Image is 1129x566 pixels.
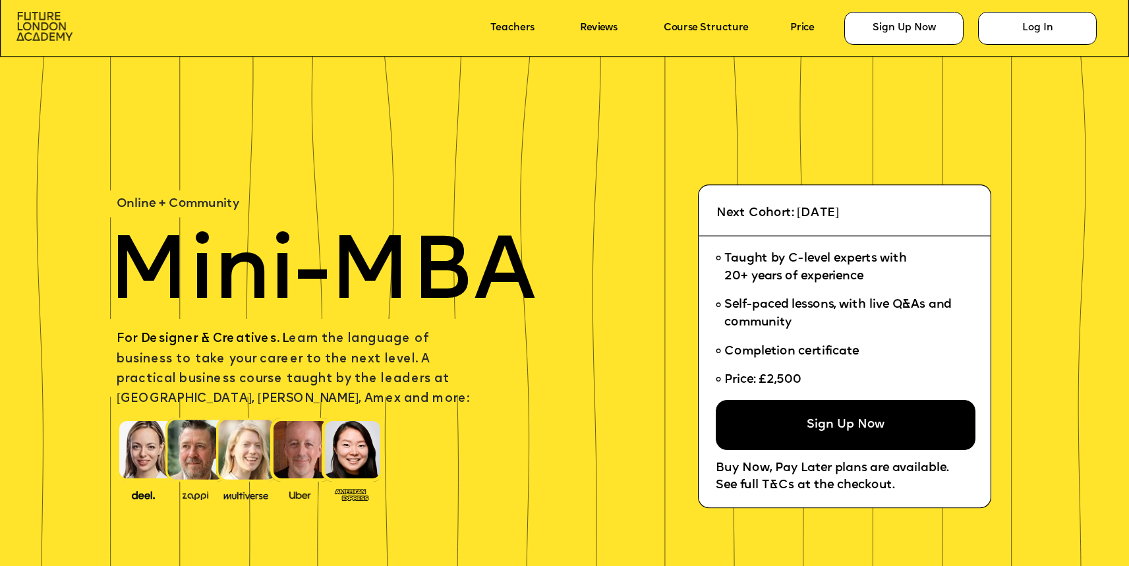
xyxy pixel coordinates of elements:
img: image-aac980e9-41de-4c2d-a048-f29dd30a0068.png [16,12,72,40]
span: Online + Community [117,198,239,210]
span: earn the language of business to take your career to the next level. A practical business course ... [117,333,469,405]
span: See full T&Cs at the checkout. [716,480,894,492]
span: Mini-MBA [108,232,536,320]
span: Completion certificate [724,345,859,357]
a: Teachers [490,23,535,34]
a: Reviews [580,23,618,34]
img: image-388f4489-9820-4c53-9b08-f7df0b8d4ae2.png [121,487,165,501]
span: Price: £2,500 [724,374,801,385]
img: image-99cff0b2-a396-4aab-8550-cf4071da2cb9.png [278,488,322,500]
span: For Designer & Creatives. L [117,333,289,345]
span: Self-paced lessons, with live Q&As and community [724,299,955,329]
span: Taught by C-level experts with 20+ years of experience [724,253,906,283]
img: image-93eab660-639c-4de6-957c-4ae039a0235a.png [330,486,374,502]
a: Price [790,23,815,34]
a: Course Structure [664,23,749,34]
img: image-b7d05013-d886-4065-8d38-3eca2af40620.png [219,487,272,501]
img: image-b2f1584c-cbf7-4a77-bbe0-f56ae6ee31f2.png [173,488,217,500]
span: Buy Now, Pay Later plans are available. [716,463,948,474]
span: Next Cohort: [DATE] [716,208,839,219]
